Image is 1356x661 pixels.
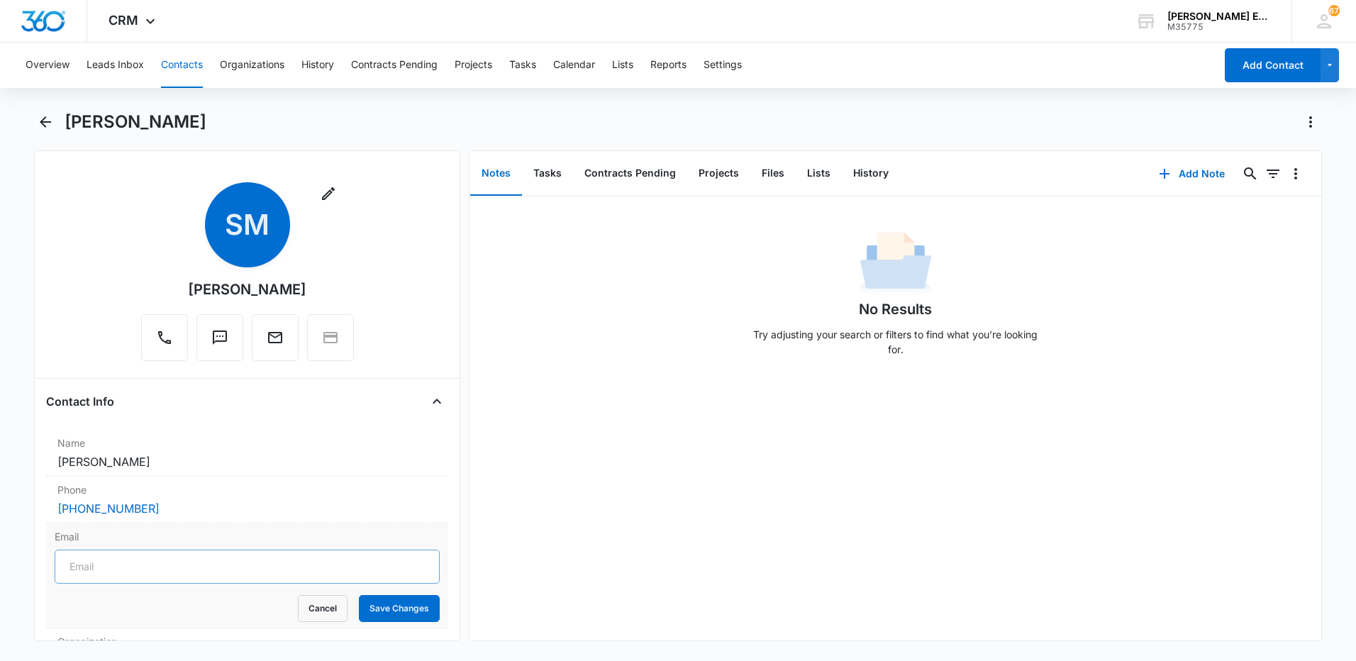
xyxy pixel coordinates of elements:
button: Tasks [509,43,536,88]
button: Settings [704,43,742,88]
button: Close [426,390,448,413]
a: Call [141,336,188,348]
button: Calendar [553,43,595,88]
button: Cancel [298,595,348,622]
button: Files [750,152,796,196]
button: Contracts Pending [351,43,438,88]
button: Lists [796,152,842,196]
input: Email [55,550,440,584]
span: SM [205,182,290,267]
button: Text [196,314,243,361]
label: Name [57,435,437,450]
button: Call [141,314,188,361]
button: Contracts Pending [573,152,687,196]
label: Organization [57,634,437,649]
h1: [PERSON_NAME] [65,111,206,133]
button: Add Contact [1225,48,1321,82]
img: No Data [860,228,931,299]
button: Tasks [522,152,573,196]
button: History [301,43,334,88]
div: account name [1167,11,1271,22]
button: Reports [650,43,687,88]
p: Try adjusting your search or filters to find what you’re looking for. [747,327,1045,357]
button: Organizations [220,43,284,88]
dd: [PERSON_NAME] [57,453,437,470]
button: Projects [455,43,492,88]
div: [PERSON_NAME] [188,279,306,300]
button: Overview [26,43,70,88]
a: Email [252,336,299,348]
div: notifications count [1328,5,1340,16]
label: Email [55,529,440,544]
button: Filters [1262,162,1284,185]
a: [PHONE_NUMBER] [57,500,160,517]
div: account id [1167,22,1271,32]
button: Projects [687,152,750,196]
label: Phone [57,482,437,497]
div: Name[PERSON_NAME] [46,430,448,477]
span: 67 [1328,5,1340,16]
h4: Contact Info [46,393,114,410]
button: Contacts [161,43,203,88]
button: Save Changes [359,595,440,622]
div: Phone[PHONE_NUMBER] [46,477,448,523]
button: Email [252,314,299,361]
button: Lists [612,43,633,88]
button: Back [34,111,56,133]
button: History [842,152,900,196]
button: Leads Inbox [87,43,144,88]
span: CRM [109,13,138,28]
a: Text [196,336,243,348]
button: Overflow Menu [1284,162,1307,185]
button: Search... [1239,162,1262,185]
button: Actions [1299,111,1322,133]
button: Add Note [1145,157,1239,191]
h1: No Results [859,299,932,320]
button: Notes [470,152,522,196]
